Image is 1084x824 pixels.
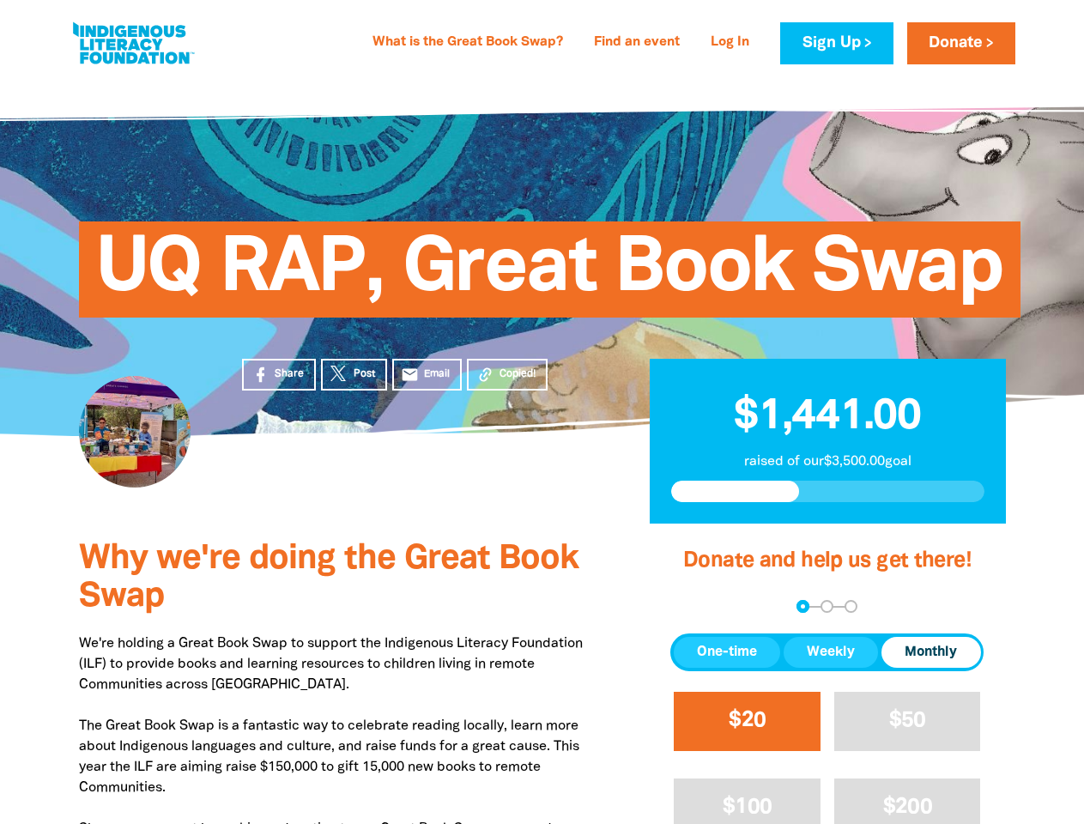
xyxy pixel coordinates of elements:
a: emailEmail [392,359,463,391]
span: Monthly [905,642,957,663]
button: Navigate to step 1 of 3 to enter your donation amount [796,600,809,613]
p: raised of our $3,500.00 goal [671,451,984,472]
button: $20 [674,692,821,751]
a: Log In [700,29,760,57]
a: What is the Great Book Swap? [362,29,573,57]
i: email [401,366,419,384]
button: One-time [674,637,780,668]
span: $1,441.00 [734,397,921,437]
span: Post [354,367,375,382]
a: Find an event [584,29,690,57]
span: $50 [889,711,926,730]
span: $100 [723,797,772,817]
span: Why we're doing the Great Book Swap [79,543,578,613]
span: Email [424,367,450,382]
div: Donation frequency [670,633,984,671]
button: Navigate to step 3 of 3 to enter your payment details [845,600,857,613]
button: Navigate to step 2 of 3 to enter your details [821,600,833,613]
span: $200 [883,797,932,817]
span: $20 [729,711,766,730]
button: Copied! [467,359,548,391]
button: Weekly [784,637,878,668]
a: Share [242,359,316,391]
button: $50 [834,692,981,751]
a: Donate [907,22,1015,64]
button: Monthly [881,637,980,668]
span: Donate and help us get there! [683,551,972,571]
span: Share [275,367,304,382]
a: Post [321,359,387,391]
span: One-time [697,642,757,663]
span: Copied! [500,367,536,382]
span: UQ RAP, Great Book Swap [96,234,1003,318]
span: Weekly [807,642,855,663]
a: Sign Up [780,22,893,64]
